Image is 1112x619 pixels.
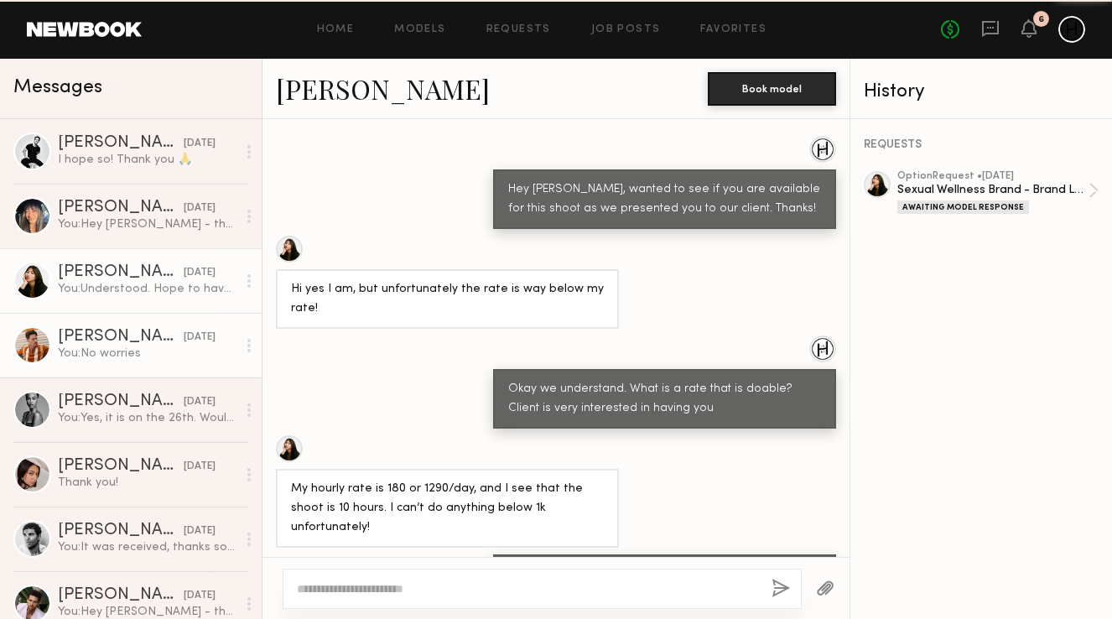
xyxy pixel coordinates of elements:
[394,24,445,35] a: Models
[58,264,184,281] div: [PERSON_NAME]
[58,587,184,604] div: [PERSON_NAME]
[58,216,236,232] div: You: Hey [PERSON_NAME] - thank you for letting us know you're available for the shoot on the 26th...
[184,136,216,152] div: [DATE]
[864,82,1099,101] div: History
[591,24,661,35] a: Job Posts
[317,24,355,35] a: Home
[897,200,1029,214] div: Awaiting Model Response
[508,380,821,419] div: Okay we understand. What is a rate that is doable? Client is very interested in having you
[184,265,216,281] div: [DATE]
[184,588,216,604] div: [DATE]
[58,329,184,346] div: [PERSON_NAME]
[184,459,216,475] div: [DATE]
[1038,15,1044,24] div: 6
[58,458,184,475] div: [PERSON_NAME]
[13,78,102,97] span: Messages
[708,72,836,106] button: Book model
[291,280,604,319] div: Hi yes I am, but unfortunately the rate is way below my rate!
[184,330,216,346] div: [DATE]
[897,171,1099,214] a: optionRequest •[DATE]Sexual Wellness Brand - Brand Launch ShootAwaiting Model Response
[897,182,1089,198] div: Sexual Wellness Brand - Brand Launch Shoot
[58,539,236,555] div: You: It was received, thanks so much!
[58,281,236,297] div: You: Understood. Hope to have your interest for the next one!
[864,139,1099,151] div: REQUESTS
[276,70,490,107] a: [PERSON_NAME]
[184,523,216,539] div: [DATE]
[58,152,236,168] div: I hope so! Thank you 🙏
[708,81,836,95] a: Book model
[58,346,236,362] div: You: No worries
[58,200,184,216] div: [PERSON_NAME]
[486,24,551,35] a: Requests
[700,24,766,35] a: Favorites
[58,523,184,539] div: [PERSON_NAME]
[291,480,604,538] div: My hourly rate is 180 or 1290/day, and I see that the shoot is 10 hours. I can’t do anything belo...
[184,200,216,216] div: [DATE]
[897,171,1089,182] div: option Request • [DATE]
[58,135,184,152] div: [PERSON_NAME]
[184,394,216,410] div: [DATE]
[58,393,184,410] div: [PERSON_NAME]
[58,475,236,491] div: Thank you!
[58,410,236,426] div: You: Yes, it is on the 26th. Would you be able to record a self tape due before EOD [DATE]: Instr...
[508,180,821,219] div: Hey [PERSON_NAME], wanted to see if you are available for this shoot as we presented you to our c...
